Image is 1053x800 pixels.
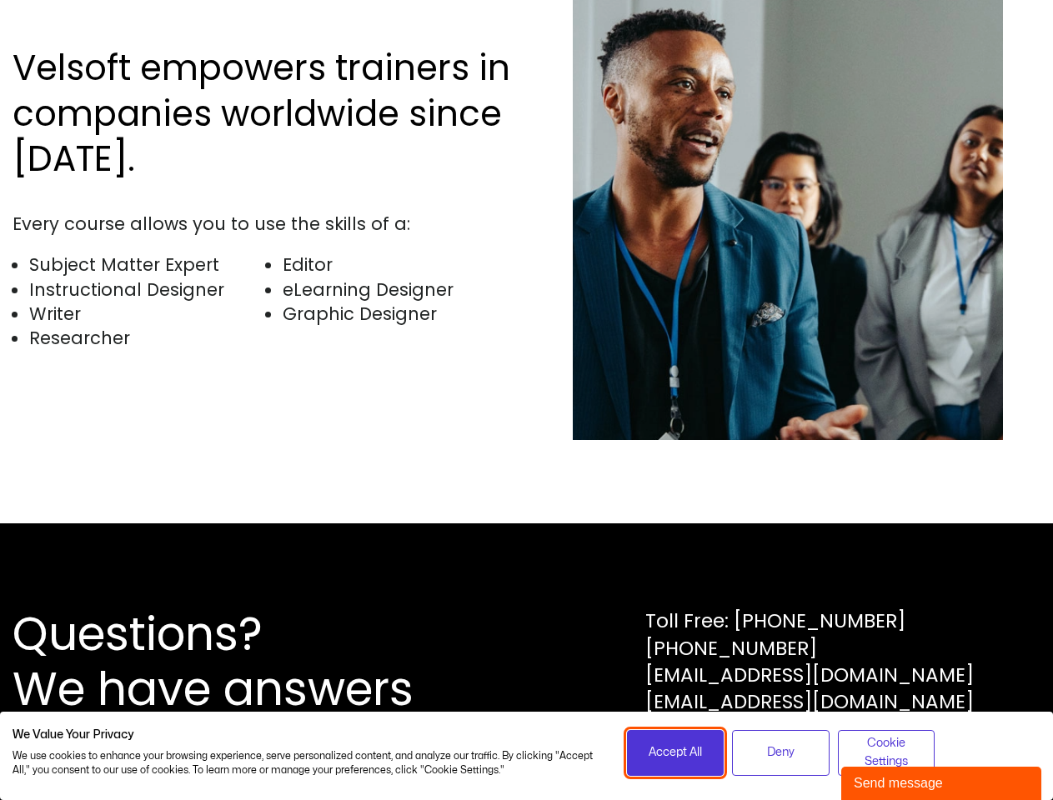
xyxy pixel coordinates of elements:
button: Deny all cookies [732,730,830,776]
li: Writer [29,302,265,326]
h2: Velsoft empowers trainers in companies worldwide since [DATE]. [13,46,519,182]
li: eLearning Designer [283,277,519,302]
div: Toll Free: [PHONE_NUMBER] [PHONE_NUMBER] [EMAIL_ADDRESS][DOMAIN_NAME] [EMAIL_ADDRESS][DOMAIN_NAME] [645,607,974,715]
li: Instructional Designer [29,277,265,302]
p: We use cookies to enhance your browsing experience, serve personalized content, and analyze our t... [13,749,602,777]
span: Deny [767,743,795,762]
h2: Questions? We have answers [13,607,474,717]
li: Editor [283,252,519,277]
button: Adjust cookie preferences [838,730,935,776]
iframe: chat widget [841,763,1045,800]
h2: We Value Your Privacy [13,727,602,742]
span: Cookie Settings [849,734,925,772]
div: Every course allows you to use the skills of a: [13,212,519,236]
button: Accept all cookies [627,730,725,776]
li: Subject Matter Expert [29,252,265,277]
li: Researcher [29,326,265,350]
li: Graphic Designer [283,302,519,326]
span: Accept All [649,743,702,762]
